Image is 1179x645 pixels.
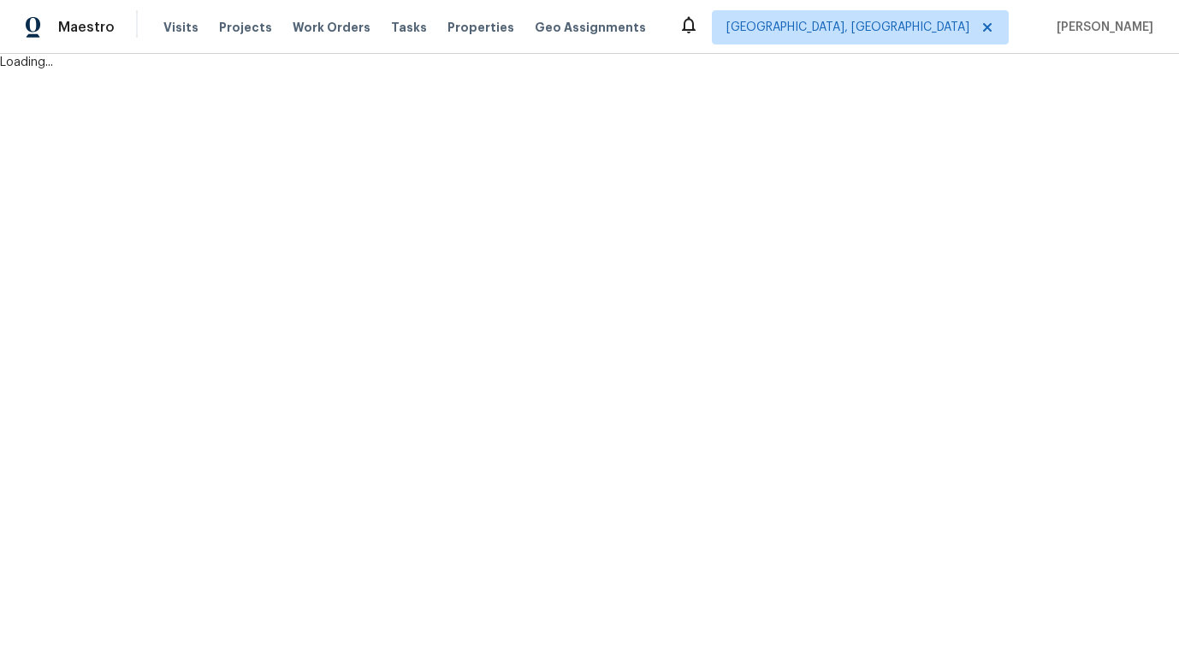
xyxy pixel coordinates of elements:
[447,19,514,36] span: Properties
[293,19,370,36] span: Work Orders
[1050,19,1153,36] span: [PERSON_NAME]
[58,19,115,36] span: Maestro
[219,19,272,36] span: Projects
[163,19,198,36] span: Visits
[535,19,646,36] span: Geo Assignments
[391,21,427,33] span: Tasks
[726,19,969,36] span: [GEOGRAPHIC_DATA], [GEOGRAPHIC_DATA]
